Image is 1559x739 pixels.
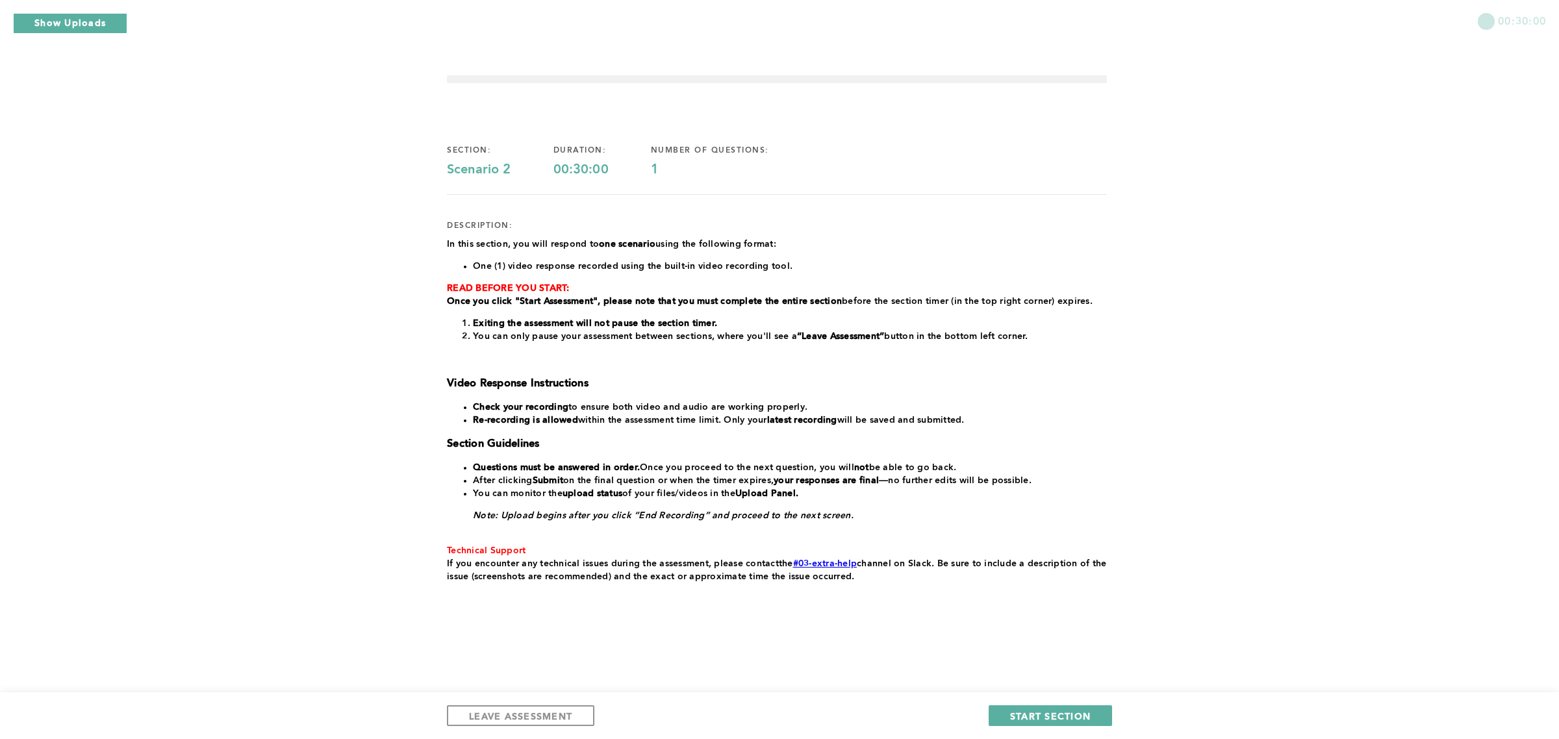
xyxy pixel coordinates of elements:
[447,284,570,293] strong: READ BEFORE YOU START:
[553,145,651,156] div: duration:
[473,416,578,425] strong: Re-recording is allowed
[655,240,776,249] span: using the following format:
[447,705,594,726] button: LEAVE ASSESSMENT
[774,476,879,485] strong: your responses are final
[599,240,655,249] strong: one scenario
[447,546,526,555] span: Technical Support
[473,414,1107,427] li: within the assessment time limit. Only your will be saved and submitted.
[447,559,1109,581] span: . Be sure to include a description of the issue (screenshots are recommended) and the exact or ap...
[735,489,798,498] strong: Upload Panel.
[469,710,572,722] span: LEAVE ASSESSMENT
[473,511,854,520] em: Note: Upload begins after you click “End Recording” and proceed to the next screen.
[651,145,811,156] div: number of questions:
[447,162,553,178] div: Scenario 2
[473,401,1107,414] li: to ensure both video and audio are working properly.
[13,13,127,34] button: Show Uploads
[473,403,568,412] strong: Check your recording
[447,377,1107,390] h3: Video Response Instructions
[473,461,1107,474] li: Once you proceed to the next question, you will be able to go back.
[793,559,857,568] a: #03-extra-help
[651,162,811,178] div: 1
[854,463,869,472] strong: not
[473,463,640,472] strong: Questions must be answered in order.
[447,295,1107,308] p: before the section timer (in the top right corner) expires.
[447,438,1107,451] h3: Section Guidelines
[553,162,651,178] div: 00:30:00
[989,705,1112,726] button: START SECTION
[797,332,885,341] strong: “Leave Assessment”
[473,330,1107,343] li: You can only pause your assessment between sections, where you'll see a button in the bottom left...
[447,145,553,156] div: section:
[1498,13,1546,28] span: 00:30:00
[447,240,599,249] span: In this section, you will respond to
[767,416,837,425] strong: latest recording
[473,262,792,271] span: One (1) video response recorded using the built-in video recording tool.
[447,297,842,306] strong: Once you click "Start Assessment", please note that you must complete the entire section
[473,319,717,328] strong: Exiting the assessment will not pause the section timer.
[563,489,622,498] strong: upload status
[1010,710,1091,722] span: START SECTION
[473,487,1107,500] li: You can monitor the of your files/videos in the
[447,559,779,568] span: If you encounter any technical issues during the assessment, please contact
[533,476,564,485] strong: Submit
[447,557,1107,583] p: the channel on Slack
[447,221,513,231] div: description:
[473,474,1107,487] li: After clicking on the final question or when the timer expires, —no further edits will be possible.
